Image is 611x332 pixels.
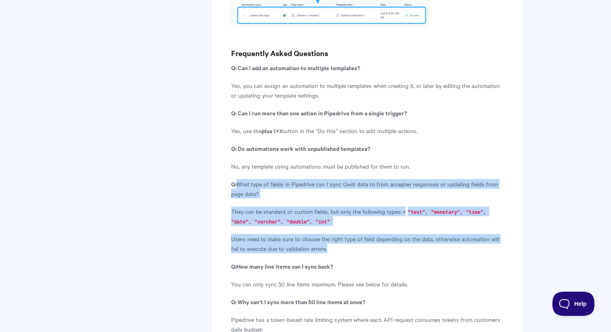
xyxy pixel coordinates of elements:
p: You can only sync 50 line items maximum. Please see below for details. [231,279,503,289]
b: "text", "monetary", "time", "date", "varchar", "double", "int" [231,210,486,225]
strong: plus (+) [261,126,281,135]
p: Users need to make sure to choose the right type of field depending on the data, otherwise automa... [231,234,503,253]
strong: How many line items can I sync back? [236,262,333,270]
strong: Q: Can I add an automation to multiple templates? [231,63,360,72]
p: Yes, use the button in the “Do this” section to add multiple actions. [231,126,503,136]
h3: Frequently Asked Questions [231,48,503,59]
strong: Q: Why can't I sync more than 50 line items at once? [231,297,365,306]
strong: Q: Do automations work with unpublished templates? [231,144,370,152]
strong: Q: Can I run more than one action in Pipedrive from a single trigger? [231,109,407,117]
p: They can be standard or custom fields, but only the following types: • [231,207,503,226]
p: Yes, you can assign an automation to multiple templates when creating it, or later by editing the... [231,81,503,100]
b: Q: [231,180,236,188]
span: What type of fields in Pipedrive can I sync Qwilr data to from accepter responses or updating fie... [231,180,498,198]
b: Q: [231,262,236,270]
iframe: Toggle Customer Support [552,292,595,316]
p: No, any template using automations must be published for them to run. [231,161,503,171]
